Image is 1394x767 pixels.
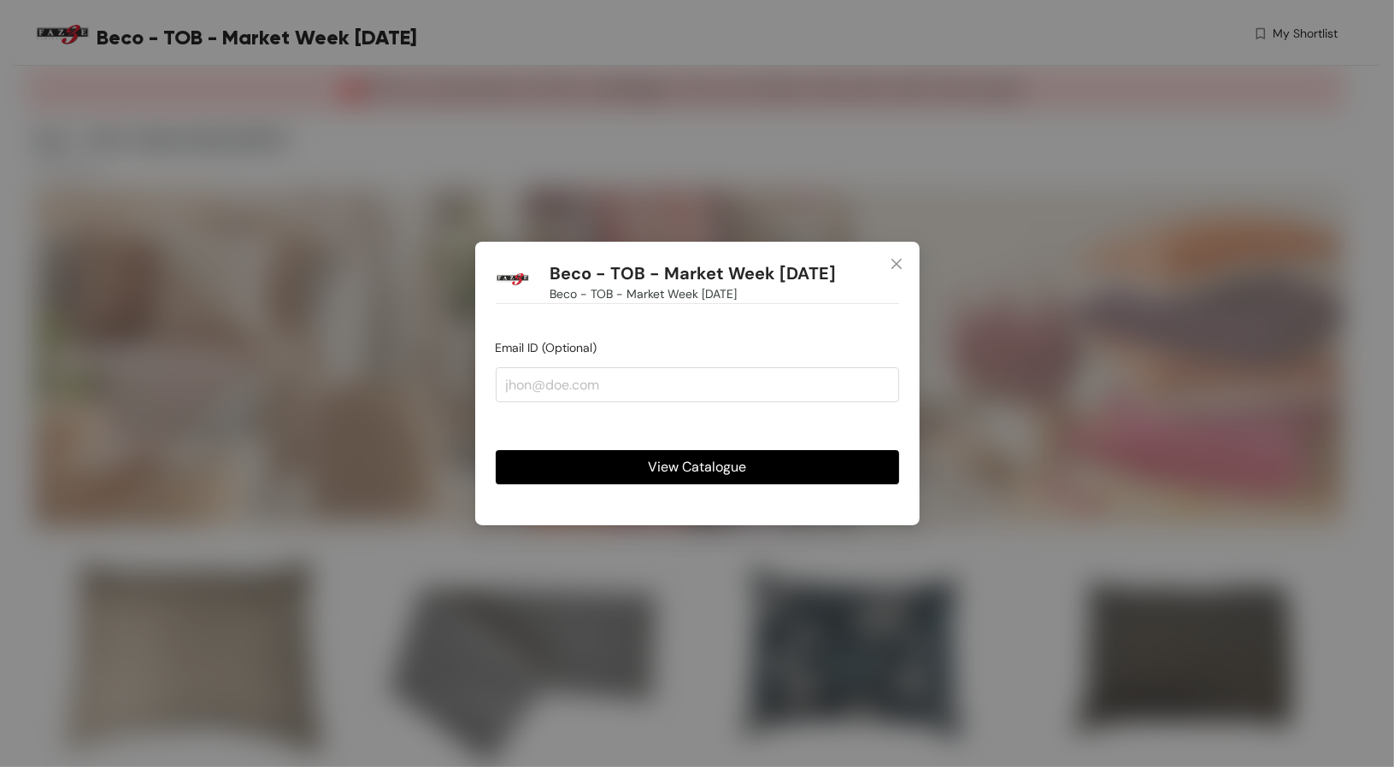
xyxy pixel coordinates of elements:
[496,450,899,484] button: View Catalogue
[890,257,903,271] span: close
[496,340,597,355] span: Email ID (Optional)
[550,284,738,303] span: Beco - TOB - Market Week [DATE]
[873,242,920,288] button: Close
[496,367,899,401] input: jhon@doe.com
[496,262,530,296] img: Buyer Portal
[648,456,746,477] span: View Catalogue
[550,263,837,284] h1: Beco - TOB - Market Week [DATE]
